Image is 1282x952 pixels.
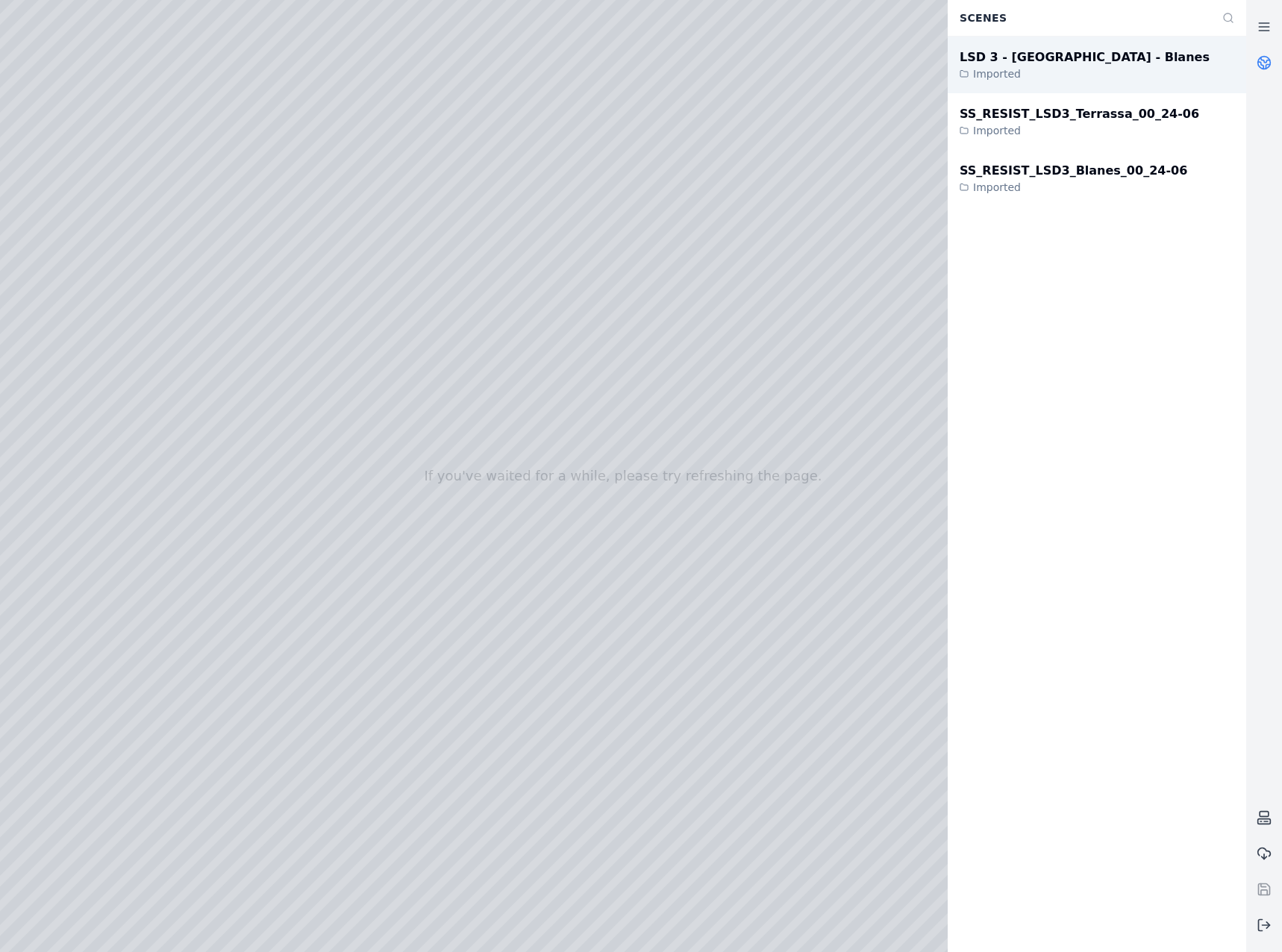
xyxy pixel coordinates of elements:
div: Imported [960,123,1199,138]
div: Scenes [951,4,1213,32]
div: SS_RESIST_LSD3_Terrassa_00_24-06 [960,105,1199,123]
div: Imported [960,180,1187,195]
div: Imported [960,66,1210,81]
div: SS_RESIST_LSD3_Blanes_00_24-06 [960,162,1187,180]
div: LSD 3 - [GEOGRAPHIC_DATA] - Blanes [960,48,1210,66]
